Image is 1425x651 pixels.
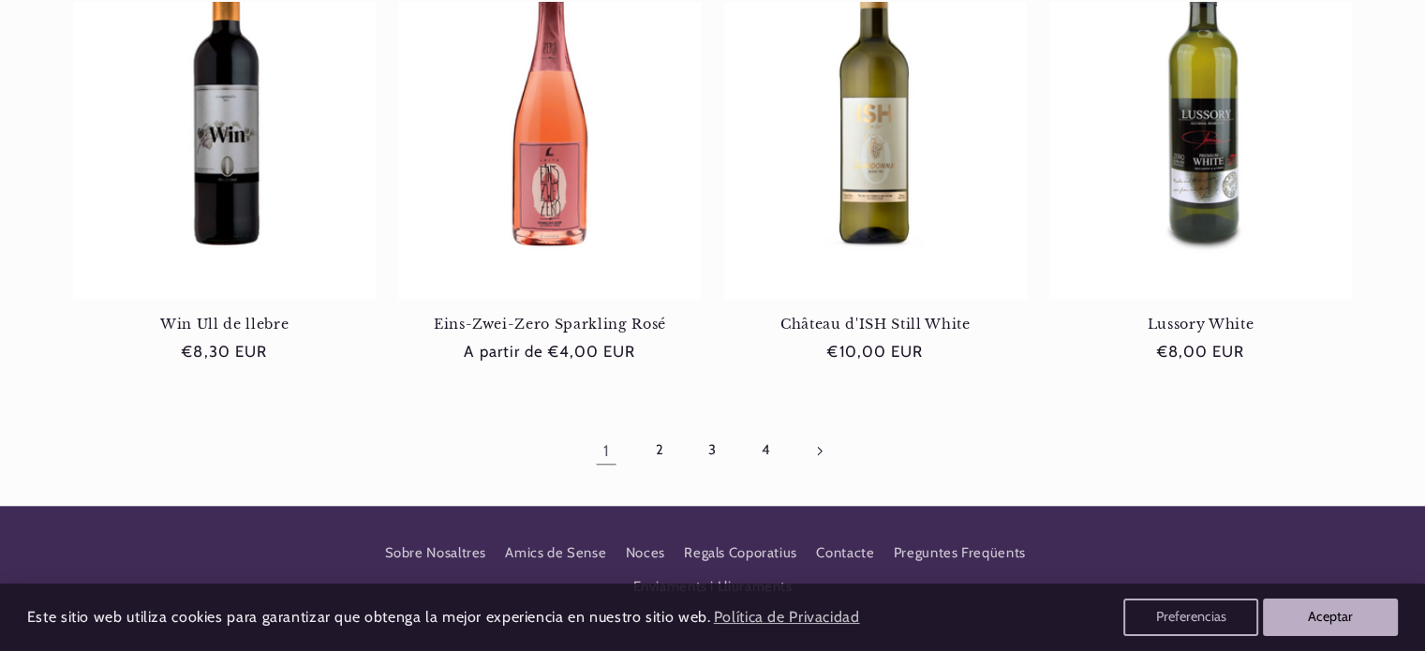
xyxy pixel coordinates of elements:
[505,536,606,570] a: Amics de Sense
[1263,599,1398,636] button: Aceptar
[710,601,862,634] a: Política de Privacidad (opens in a new tab)
[1049,316,1352,333] a: Lussory White
[385,541,486,570] a: Sobre Nosaltres
[585,429,628,472] a: Pàgina 1
[626,536,665,570] a: Noces
[684,536,797,570] a: Regals Coporatius
[632,570,792,604] a: Enviaments i Lliuraments
[638,429,681,472] a: Pàgina 2
[1123,599,1258,636] button: Preferencias
[690,429,734,472] a: Pàgina 3
[894,536,1026,570] a: Preguntes Freqüents
[73,429,1352,472] nav: Paginació
[816,536,874,570] a: Contacte
[744,429,787,472] a: Pàgina 4
[27,608,711,626] span: Este sitio web utiliza cookies para garantizar que obtenga la mejor experiencia en nuestro sitio ...
[724,316,1027,333] a: Château d'ISH Still White
[398,316,701,333] a: Eins-Zwei-Zero Sparkling Rosé
[797,429,840,472] a: Pàgina següent
[73,316,376,333] a: Win Ull de llebre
